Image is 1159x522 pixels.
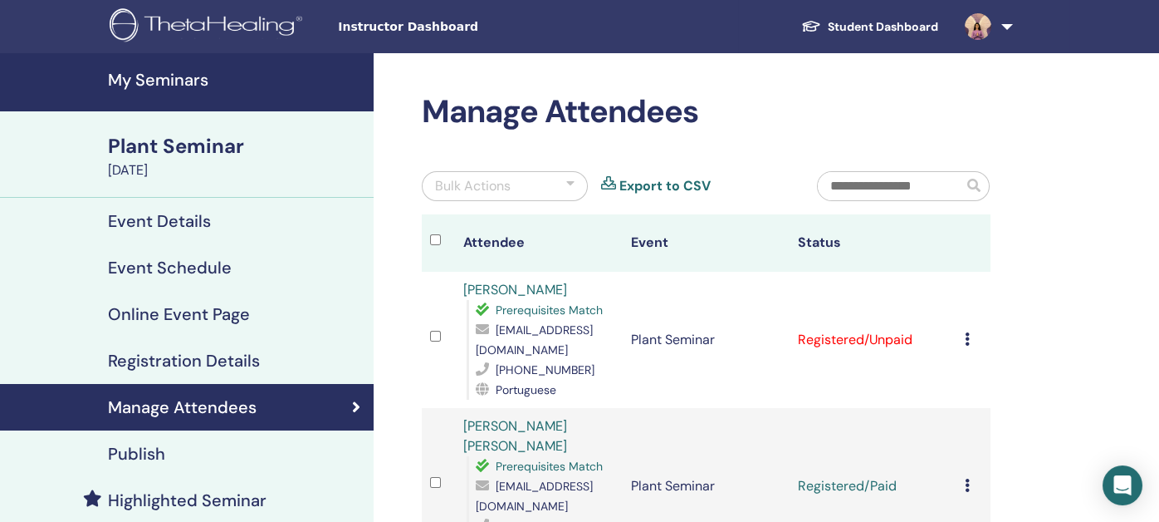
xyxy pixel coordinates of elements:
[790,214,956,272] th: Status
[108,444,165,464] h4: Publish
[108,397,257,417] h4: Manage Attendees
[1103,465,1142,505] div: Open Intercom Messenger
[108,132,364,160] div: Plant Seminar
[801,19,821,33] img: graduation-cap-white.svg
[476,323,593,357] span: [EMAIL_ADDRESS][DOMAIN_NAME]
[463,417,567,455] a: [PERSON_NAME] [PERSON_NAME]
[496,459,603,474] span: Prerequisites Match
[338,18,587,36] span: Instructor Dashboard
[455,214,622,272] th: Attendee
[422,93,990,131] h2: Manage Attendees
[965,13,991,40] img: default.jpg
[623,214,790,272] th: Event
[108,258,232,278] h4: Event Schedule
[108,490,267,510] h4: Highlighted Seminar
[108,160,364,180] div: [DATE]
[623,272,790,408] td: Plant Seminar
[110,8,308,46] img: logo.png
[496,382,556,397] span: Portuguese
[108,70,364,90] h4: My Seminars
[98,132,374,180] a: Plant Seminar[DATE]
[108,304,250,324] h4: Online Event Page
[463,281,567,298] a: [PERSON_NAME]
[435,176,511,196] div: Bulk Actions
[496,362,594,377] span: [PHONE_NUMBER]
[476,479,593,514] span: [EMAIL_ADDRESS][DOMAIN_NAME]
[108,211,211,231] h4: Event Details
[619,176,711,196] a: Export to CSV
[788,12,951,42] a: Student Dashboard
[108,351,260,371] h4: Registration Details
[496,303,603,318] span: Prerequisites Match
